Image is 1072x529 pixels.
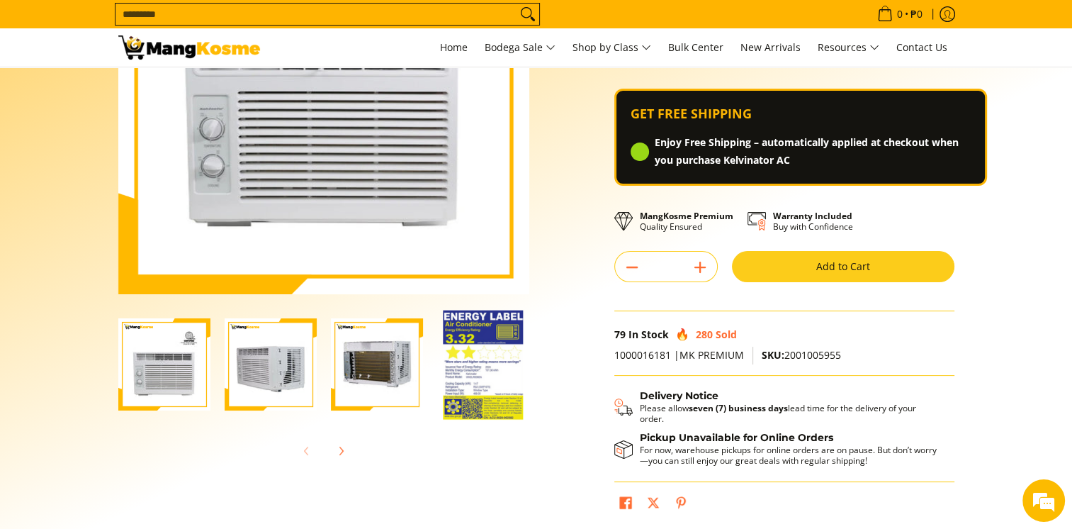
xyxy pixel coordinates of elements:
[640,210,733,222] strong: MangKosme Premium
[325,435,356,467] button: Next
[889,28,954,67] a: Contact Us
[873,6,927,22] span: •
[668,40,723,54] span: Bulk Center
[614,390,940,424] button: Shipping & Delivery
[696,328,713,341] span: 280
[640,211,733,232] p: Quality Ensured
[740,40,801,54] span: New Arrivals
[762,348,784,362] span: SKU:
[733,28,808,67] a: New Arrivals
[811,28,886,67] a: Resources
[118,318,210,411] img: kelvinator-.5hp-window-type-airconditioner-full-view-mang-kosme
[118,35,260,60] img: Kelvinator 0.5 HP Window-Type Air Conditioner (Premium) l Mang Kosme
[640,389,718,402] strong: Delivery Notice
[565,28,658,67] a: Shop by Class
[908,9,925,19] span: ₱0
[225,318,317,411] img: Kelvinator 0.5 HP Window-Type, Non-Inverter Air Conditioner (Premium)-2
[616,493,636,517] a: Share on Facebook
[640,403,940,424] p: Please allow lead time for the delivery of your order.
[433,28,475,67] a: Home
[614,328,626,341] span: 79
[643,493,663,517] a: Post on X
[671,493,691,517] a: Pin on Pinterest
[732,251,954,282] button: Add to Cart
[640,445,940,466] p: For now, warehouse pickups for online orders are on pause. But don’t worry—you can still enjoy ou...
[443,310,524,420] img: Kelvinator 0.5 HP Window-Type, Non-Inverter Air Conditioner (Premium)-4
[773,211,853,232] p: Buy with Confidence
[615,256,649,279] button: Subtract
[773,210,852,222] strong: Warranty Included
[274,28,954,67] nav: Main Menu
[818,39,879,57] span: Resources
[572,39,651,57] span: Shop by Class
[614,348,744,362] span: 1000016181 |MK PREMIUM
[896,40,947,54] span: Contact Us
[440,40,468,54] span: Home
[661,28,730,67] a: Bulk Center
[640,431,833,444] strong: Pickup Unavailable for Online Orders
[331,318,423,411] img: Kelvinator 0.5 HP Window-Type, Non-Inverter Air Conditioner (Premium)-3
[485,39,555,57] span: Bodega Sale
[478,28,563,67] a: Bodega Sale
[628,328,669,341] span: In Stock
[895,9,905,19] span: 0
[517,4,539,25] button: Search
[762,348,841,362] span: 2001005955
[631,105,752,123] span: GET FREE SHIPPING
[655,134,971,169] span: Enjoy Free Shipping – automatically applied at checkout when you purchase Kelvinator AC
[689,402,788,414] strong: seven (7) business days
[716,328,737,341] span: Sold
[683,256,717,279] button: Add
